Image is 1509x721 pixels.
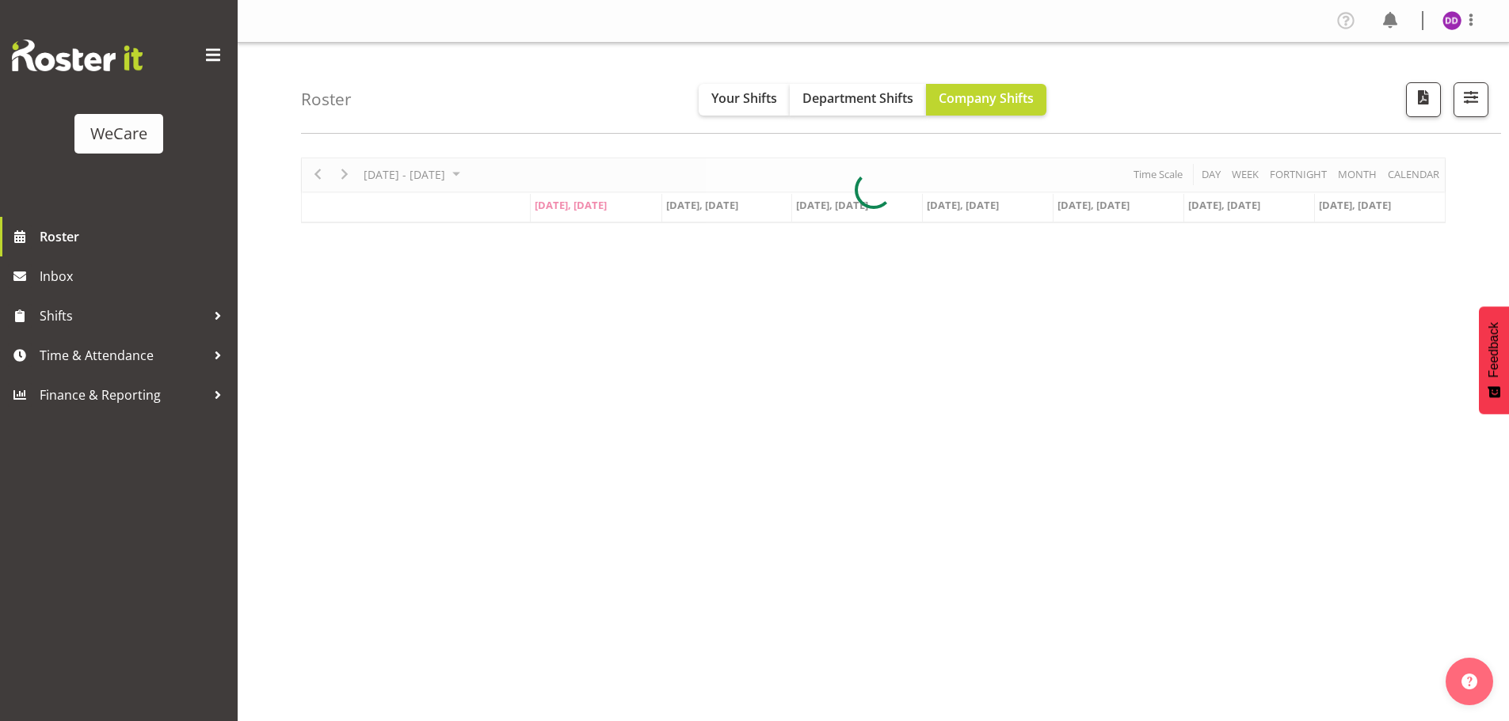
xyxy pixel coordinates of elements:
[1442,11,1461,30] img: demi-dumitrean10946.jpg
[90,122,147,146] div: WeCare
[12,40,143,71] img: Rosterit website logo
[790,84,926,116] button: Department Shifts
[1461,674,1477,689] img: help-xxl-2.png
[1479,306,1509,414] button: Feedback - Show survey
[802,89,913,107] span: Department Shifts
[40,304,206,328] span: Shifts
[699,84,790,116] button: Your Shifts
[711,89,777,107] span: Your Shifts
[926,84,1046,116] button: Company Shifts
[1406,82,1441,117] button: Download a PDF of the roster according to the set date range.
[301,90,352,108] h4: Roster
[939,89,1034,107] span: Company Shifts
[1487,322,1501,378] span: Feedback
[40,383,206,407] span: Finance & Reporting
[40,343,206,367] span: Time & Attendance
[40,225,230,249] span: Roster
[1454,82,1488,117] button: Filter Shifts
[40,264,230,288] span: Inbox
